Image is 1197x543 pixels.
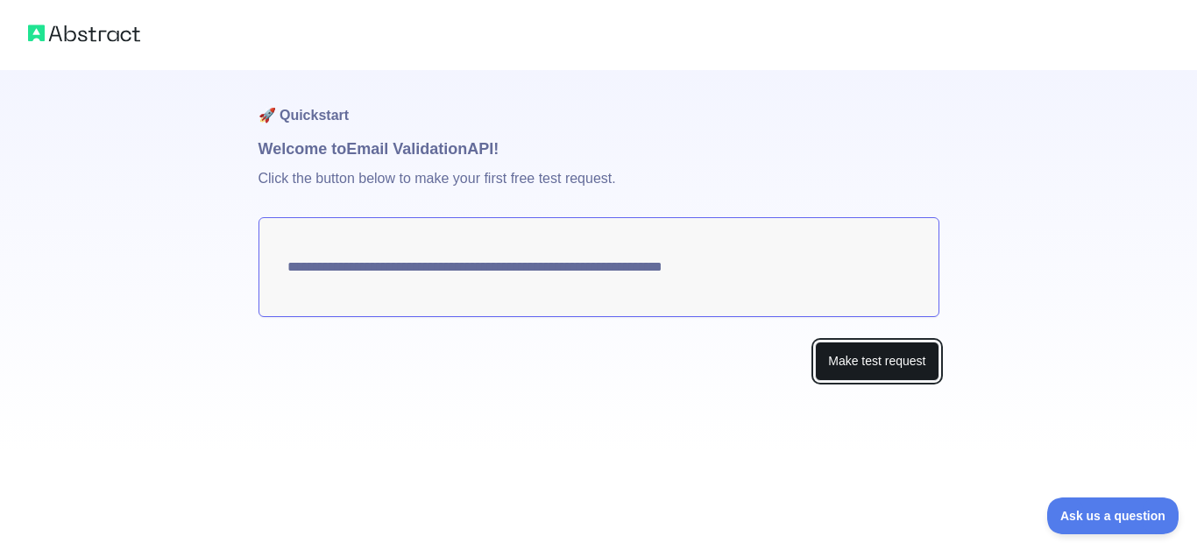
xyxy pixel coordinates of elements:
img: Abstract logo [28,21,140,46]
button: Make test request [815,342,938,381]
h1: Welcome to Email Validation API! [259,137,939,161]
h1: 🚀 Quickstart [259,70,939,137]
p: Click the button below to make your first free test request. [259,161,939,217]
iframe: Toggle Customer Support [1047,497,1179,534]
